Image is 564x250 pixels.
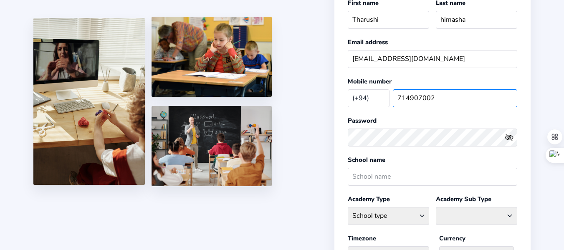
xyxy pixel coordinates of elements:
label: Timezone [348,234,376,242]
img: 4.png [152,17,272,97]
input: Your last name [436,11,517,29]
input: Your mobile number [393,89,517,107]
input: Your first name [348,11,429,29]
img: 1.jpg [33,18,145,185]
input: School name [348,168,517,186]
button: eye outlineeye off outline [505,133,517,142]
ion-icon: eye off outline [505,133,513,142]
label: Academy Sub Type [436,195,491,203]
label: Mobile number [348,77,392,86]
img: 5.png [152,106,272,186]
label: Currency [439,234,465,242]
label: School name [348,156,385,164]
label: Email address [348,38,388,46]
label: Password [348,116,377,125]
label: Academy Type [348,195,390,203]
input: Your email address [348,50,517,68]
